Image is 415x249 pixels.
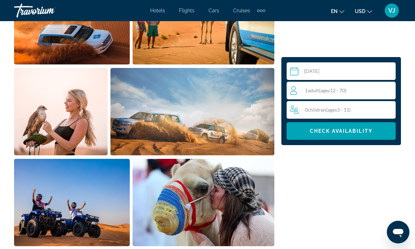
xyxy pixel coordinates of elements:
span: ages [327,107,337,113]
span: en [331,8,338,14]
a: Cruises [233,8,250,13]
button: Travelers: 1 adult, 0 children [287,82,396,119]
span: 1 [305,87,346,93]
span: VJ [388,7,395,14]
span: ages [320,87,330,93]
button: Change language [331,6,344,16]
span: Children [308,107,326,113]
span: USD [355,8,365,14]
iframe: Button to launch messaging window [387,221,409,243]
button: Check Availability [287,122,396,140]
a: Hotels [150,8,165,13]
button: Open full-screen image slider [133,158,275,247]
span: Check Availability [310,128,372,134]
span: Adult [308,87,319,93]
button: Extra navigation items [257,5,265,16]
button: Open full-screen image slider [14,68,108,156]
button: Open full-screen image slider [14,158,130,247]
span: ( 12 - 70) [319,87,346,93]
span: 0 [305,107,351,113]
button: Change currency [355,6,372,16]
a: Travorium [14,1,84,20]
a: Cars [209,8,219,13]
a: Flights [179,8,194,13]
button: Open full-screen image slider [110,68,274,156]
span: ( 3 - 11) [326,107,351,113]
button: User Menu [383,3,401,18]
